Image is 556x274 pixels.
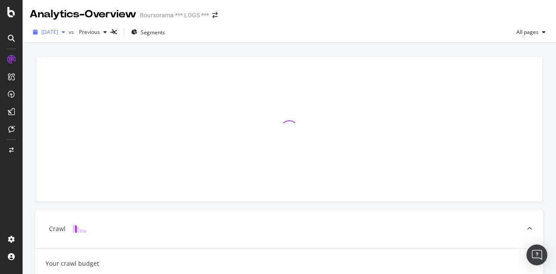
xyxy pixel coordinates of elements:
[30,7,136,22] div: Analytics - Overview
[513,25,549,39] button: All pages
[212,12,218,18] div: arrow-right-arrow-left
[69,28,76,36] span: vs
[128,25,169,39] button: Segments
[49,224,66,233] div: Crawl
[76,28,100,36] span: Previous
[30,25,69,39] button: [DATE]
[73,224,86,233] img: block-icon
[46,259,99,268] div: Your crawl budget
[513,28,539,36] span: All pages
[526,244,547,265] div: Open Intercom Messenger
[76,25,110,39] button: Previous
[141,29,165,36] span: Segments
[41,28,58,36] span: 2025 Aug. 8th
